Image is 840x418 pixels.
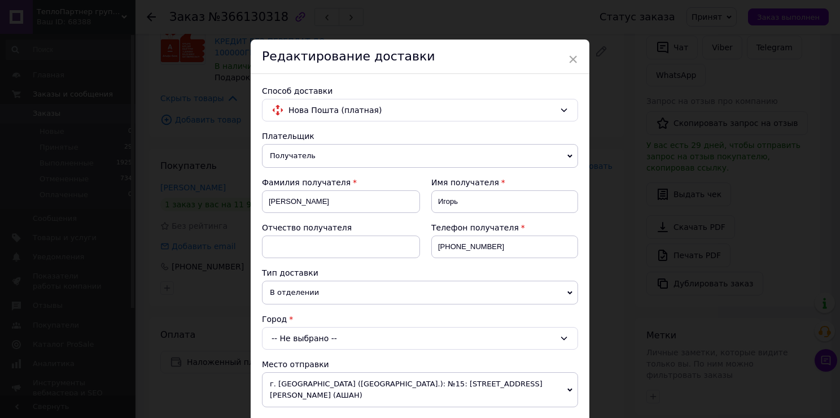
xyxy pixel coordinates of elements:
[431,236,578,258] input: +380
[431,223,519,232] span: Телефон получателя
[288,104,555,116] span: Нова Пошта (платная)
[251,40,589,74] div: Редактирование доставки
[262,327,578,350] div: -- Не выбрано --
[262,268,318,277] span: Тип доставки
[262,132,314,141] span: Плательщик
[262,85,578,97] div: Способ доставки
[431,178,499,187] span: Имя получателя
[262,281,578,304] span: В отделении
[262,372,578,407] span: г. [GEOGRAPHIC_DATA] ([GEOGRAPHIC_DATA].): №15: [STREET_ADDRESS][PERSON_NAME] (АШАН)
[568,50,578,69] span: ×
[262,223,352,232] span: Отчество получателя
[262,313,578,325] div: Город
[262,144,578,168] span: Получатель
[262,360,329,369] span: Место отправки
[262,178,351,187] span: Фамилия получателя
